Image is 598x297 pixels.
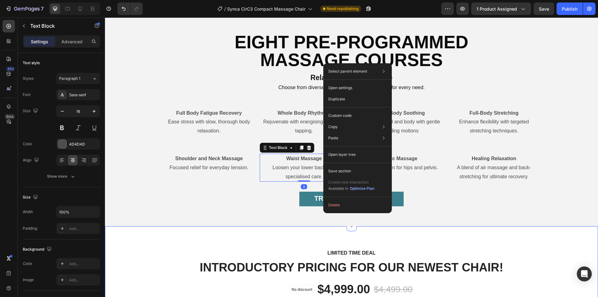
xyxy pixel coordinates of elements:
button: Optimize Plan [349,185,375,192]
p: Select parent element [328,69,367,74]
div: Align [23,156,40,165]
div: Add... [69,277,98,283]
div: Color [23,261,32,266]
p: LIMITED TIME DEAL [65,232,428,239]
strong: Healing Relaxation [367,138,411,144]
div: Background [23,245,53,254]
p: 7 [41,5,44,12]
div: Text Block [163,127,184,133]
p: Calm your mind and body with gentle kneading motions [250,100,338,118]
strong: Full-Body Stretching [364,93,413,98]
strong: Relaxation Made Simple [206,56,287,64]
strong: Whole Body Soothing [268,93,320,98]
strong: Whole Body Rhythmic [173,93,225,98]
div: Add... [69,226,98,232]
span: TRY IT IN-STORE NOW [209,177,284,185]
p: Loosen your lower back with specialised care. [155,146,243,164]
div: Sans-serif [69,92,98,98]
div: Styles [23,76,34,81]
p: Enhance flexibility with targeted stretching techniques. [345,100,433,118]
div: 4D4D4D [69,141,98,147]
div: Beta [5,114,15,119]
span: / [224,6,226,12]
p: Focused relief for everyday tension. [60,146,148,155]
span: Synca CirC3 Compact Massage Chair [227,6,306,12]
span: Paragraph 1 [59,76,80,81]
div: Width [23,209,33,215]
p: Settings [31,38,48,45]
div: Padding [23,226,37,231]
p: Choose from diverse massage programs designed for every need: [127,56,366,75]
div: $4,999.00 [212,264,266,280]
input: Auto [57,206,100,218]
div: Publish [562,6,577,12]
button: Delete [326,199,389,211]
strong: Pelvic Massage [276,138,312,144]
strong: Full Body Fatigue Recovery [71,93,137,98]
button: Show more [23,171,100,182]
div: 0 [196,167,202,172]
span: Available in [328,186,348,191]
button: Publish [557,2,583,15]
div: $4,499.00 [268,265,308,279]
div: Color [23,141,32,147]
div: Add... [69,261,98,267]
div: Font [23,92,31,98]
span: Save [539,6,549,12]
div: Size [23,107,39,115]
p: A blend of air massage and back-stretching for ultimate recovery. [345,146,433,164]
p: Copy [328,124,338,130]
div: Open Intercom Messenger [577,266,592,281]
div: Show more [47,173,76,180]
a: TRY IT IN-STORE NOW [194,174,299,189]
span: 1 product assigned [477,6,517,12]
strong: Shoulder and Neck Massage [70,138,138,144]
span: Need republishing [327,6,358,12]
iframe: Design area [105,17,598,297]
p: Duplicate [328,96,345,102]
p: No discount [187,269,207,275]
p: Text Block [30,22,83,30]
button: 7 [2,2,46,15]
p: Save section [328,168,351,174]
h2: INTRODUCTORY PRICING FOR OUR NEWEST CHAIR! [60,242,434,258]
div: Text style [23,60,40,66]
p: Rejuvenate with energising, rhythmic tapping. [155,100,243,118]
p: Open settings [328,85,352,91]
p: Ease stress with slow, thorough body relaxation. [60,100,148,118]
p: Paste [328,135,338,141]
strong: Waist Massage [181,138,217,144]
div: Size [23,193,39,202]
button: 1 product assigned [471,2,531,15]
p: Custom code [328,113,352,118]
div: Image [23,277,34,283]
p: Advanced [61,38,83,45]
div: Optimize Plan [350,186,374,191]
p: Deep relaxation for hips and pelvis. [250,146,338,155]
div: Undo/Redo [117,2,143,15]
p: Create new interaction [328,179,375,185]
div: 450 [6,66,15,71]
button: Save [534,2,554,15]
button: Paragraph 1 [56,73,100,84]
p: Open layer tree [328,152,356,157]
